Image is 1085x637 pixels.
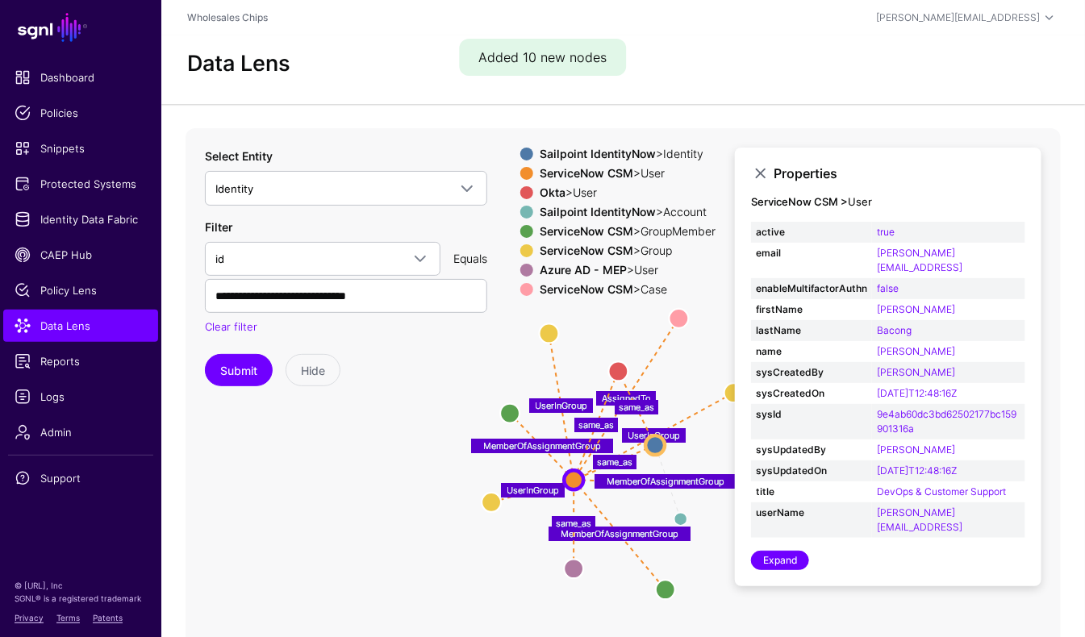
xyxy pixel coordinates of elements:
[756,344,867,359] strong: name
[756,443,867,457] strong: sysUpdatedBy
[536,283,719,296] div: > Case
[187,11,268,23] a: Wholesales Chips
[877,506,962,533] a: [PERSON_NAME][EMAIL_ADDRESS]
[877,247,962,273] a: [PERSON_NAME][EMAIL_ADDRESS]
[877,303,955,315] a: [PERSON_NAME]
[286,354,340,386] button: Hide
[15,613,44,622] a: Privacy
[93,613,123,622] a: Patents
[774,166,1025,181] h3: Properties
[15,176,147,192] span: Protected Systems
[877,408,1016,435] a: 9e4ab60dc3bd62502177bc159901316a
[187,51,290,77] h2: Data Lens
[756,302,867,317] strong: firstName
[536,167,719,180] div: > User
[756,407,867,422] strong: sysId
[877,324,912,336] a: Bacong
[756,485,867,499] strong: title
[556,518,591,530] text: same_as
[3,239,158,271] a: CAEP Hub
[607,477,725,488] text: MemberOfAssignmentGroup
[877,464,957,477] a: [DATE]T12:48:16Z
[10,10,152,45] a: SGNL
[3,345,158,377] a: Reports
[877,226,895,238] a: true
[628,431,680,442] text: UserInGroup
[536,148,719,160] div: > Identity
[751,551,809,570] a: Expand
[15,592,147,605] p: SGNL® is a registered trademark
[536,264,719,277] div: > User
[15,282,147,298] span: Policy Lens
[540,263,627,277] strong: Azure AD - MEP
[540,282,633,296] strong: ServiceNow CSM
[15,470,147,486] span: Support
[3,381,158,413] a: Logs
[3,274,158,306] a: Policy Lens
[447,250,494,267] div: Equals
[205,320,257,333] a: Clear filter
[3,97,158,129] a: Policies
[215,252,224,265] span: id
[756,386,867,401] strong: sysCreatedOn
[602,393,651,405] text: AssignedTo
[15,318,147,334] span: Data Lens
[507,485,559,497] text: UserInGroup
[3,168,158,200] a: Protected Systems
[15,424,147,440] span: Admin
[56,613,80,622] a: Terms
[15,105,147,121] span: Policies
[756,365,867,380] strong: sysCreatedBy
[877,443,955,456] a: [PERSON_NAME]
[15,69,147,85] span: Dashboard
[619,402,654,414] text: same_as
[536,401,588,412] text: UserInGroup
[756,225,867,239] strong: active
[3,203,158,235] a: Identity Data Fabric
[877,366,955,378] a: [PERSON_NAME]
[756,246,867,260] strong: email
[597,456,632,468] text: same_as
[540,205,656,219] strong: Sailpoint IdentityNow
[15,247,147,263] span: CAEP Hub
[215,182,253,195] span: Identity
[578,420,614,431] text: same_as
[756,506,867,520] strong: userName
[205,148,273,164] label: Select Entity
[540,166,633,180] strong: ServiceNow CSM
[205,354,273,386] button: Submit
[877,345,955,357] a: [PERSON_NAME]
[3,132,158,164] a: Snippets
[756,464,867,478] strong: sysUpdatedOn
[561,529,678,540] text: MemberOfAssignmentGroup
[3,416,158,448] a: Admin
[15,211,147,227] span: Identity Data Fabric
[3,61,158,94] a: Dashboard
[540,244,633,257] strong: ServiceNow CSM
[540,224,633,238] strong: ServiceNow CSM
[751,196,1025,209] h4: User
[877,485,1006,498] a: DevOps & Customer Support
[756,323,867,338] strong: lastName
[205,219,232,235] label: Filter
[536,206,719,219] div: > Account
[15,140,147,156] span: Snippets
[15,353,147,369] span: Reports
[540,185,565,199] strong: Okta
[536,244,719,257] div: > Group
[459,39,626,76] div: Added 10 new nodes
[756,281,867,296] strong: enableMultifactorAuthn
[3,310,158,342] a: Data Lens
[877,282,899,294] a: false
[751,195,848,208] strong: ServiceNow CSM >
[15,579,147,592] p: © [URL], Inc
[15,389,147,405] span: Logs
[483,441,601,452] text: MemberOfAssignmentGroup
[540,147,656,160] strong: Sailpoint IdentityNow
[877,387,957,399] a: [DATE]T12:48:16Z
[536,225,719,238] div: > GroupMember
[876,10,1040,25] div: [PERSON_NAME][EMAIL_ADDRESS]
[536,186,719,199] div: > User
